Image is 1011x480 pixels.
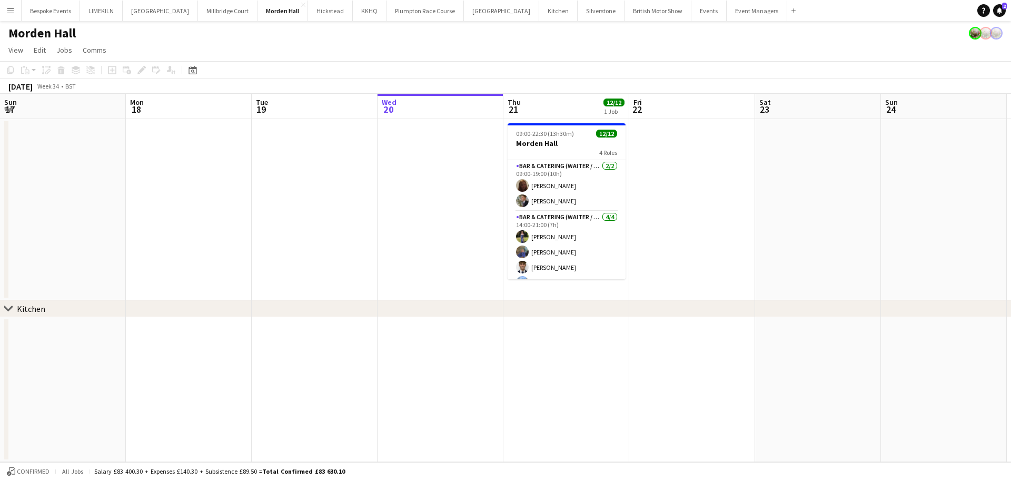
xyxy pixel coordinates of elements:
a: Edit [29,43,50,57]
h3: Morden Hall [508,139,626,148]
span: 12/12 [603,99,625,106]
span: Comms [83,45,106,55]
button: KKHQ [353,1,386,21]
span: 23 [758,103,771,115]
app-user-avatar: Staffing Manager [969,27,982,40]
button: Confirmed [5,466,51,477]
button: LIMEKILN [80,1,123,21]
span: 18 [128,103,144,115]
span: 21 [506,103,521,115]
span: View [8,45,23,55]
span: Jobs [56,45,72,55]
a: Comms [78,43,111,57]
button: Kitchen [539,1,578,21]
app-user-avatar: Staffing Manager [990,27,1003,40]
span: 24 [884,103,898,115]
span: Sun [885,97,898,107]
h1: Morden Hall [8,25,76,41]
span: 4 Roles [599,149,617,156]
a: View [4,43,27,57]
button: Plumpton Race Course [386,1,464,21]
button: [GEOGRAPHIC_DATA] [464,1,539,21]
span: Fri [633,97,642,107]
app-job-card: 09:00-22:30 (13h30m)12/12Morden Hall4 RolesBar & Catering (Waiter / waitress)2/209:00-19:00 (10h)... [508,123,626,279]
span: Mon [130,97,144,107]
a: Jobs [52,43,76,57]
button: Event Managers [727,1,787,21]
span: All jobs [60,467,85,475]
span: 19 [254,103,268,115]
div: Kitchen [17,303,45,314]
button: Silverstone [578,1,625,21]
button: Morden Hall [257,1,308,21]
app-card-role: Bar & Catering (Waiter / waitress)4/414:00-21:00 (7h)[PERSON_NAME][PERSON_NAME][PERSON_NAME][PERS... [508,211,626,293]
span: Tue [256,97,268,107]
span: Week 34 [35,82,61,90]
app-card-role: Bar & Catering (Waiter / waitress)2/209:00-19:00 (10h)[PERSON_NAME][PERSON_NAME] [508,160,626,211]
div: Salary £83 400.30 + Expenses £140.30 + Subsistence £89.50 = [94,467,345,475]
div: 1 Job [604,107,624,115]
button: Millbridge Court [198,1,257,21]
span: Sat [759,97,771,107]
span: Total Confirmed £83 630.10 [262,467,345,475]
button: Bespoke Events [22,1,80,21]
span: Thu [508,97,521,107]
span: 09:00-22:30 (13h30m) [516,130,574,138]
div: BST [65,82,76,90]
span: 20 [380,103,397,115]
span: Wed [382,97,397,107]
span: 12/12 [596,130,617,138]
span: 17 [3,103,17,115]
button: Events [691,1,727,21]
button: British Motor Show [625,1,691,21]
button: [GEOGRAPHIC_DATA] [123,1,198,21]
app-user-avatar: Staffing Manager [979,27,992,40]
button: Hickstead [308,1,353,21]
span: 2 [1002,3,1007,9]
a: 2 [993,4,1006,17]
span: Sun [4,97,17,107]
span: Confirmed [17,468,49,475]
span: Edit [34,45,46,55]
div: [DATE] [8,81,33,92]
span: 22 [632,103,642,115]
